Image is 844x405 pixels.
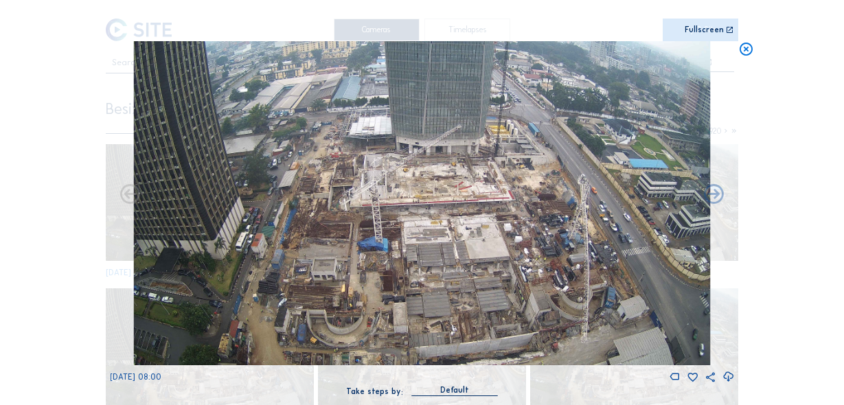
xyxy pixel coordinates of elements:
[110,372,161,382] span: [DATE] 08:00
[411,384,497,395] div: Default
[702,183,726,207] i: Back
[685,26,724,35] div: Fullscreen
[118,183,142,207] i: Forward
[346,388,403,396] div: Take steps by:
[440,384,469,396] div: Default
[134,41,710,365] img: Image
